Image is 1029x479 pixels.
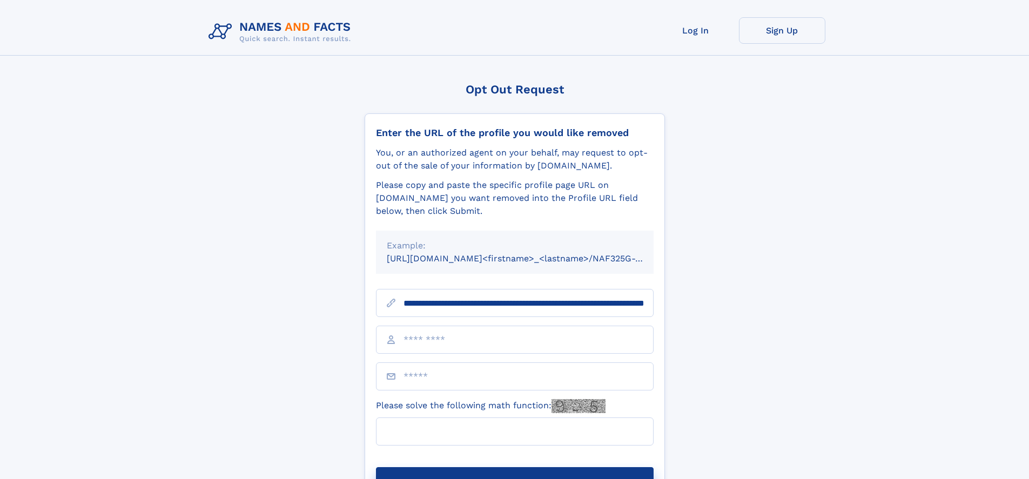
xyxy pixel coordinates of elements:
[387,239,643,252] div: Example:
[376,399,606,413] label: Please solve the following math function:
[365,83,665,96] div: Opt Out Request
[387,253,674,264] small: [URL][DOMAIN_NAME]<firstname>_<lastname>/NAF325G-xxxxxxxx
[376,146,654,172] div: You, or an authorized agent on your behalf, may request to opt-out of the sale of your informatio...
[376,127,654,139] div: Enter the URL of the profile you would like removed
[376,179,654,218] div: Please copy and paste the specific profile page URL on [DOMAIN_NAME] you want removed into the Pr...
[653,17,739,44] a: Log In
[204,17,360,46] img: Logo Names and Facts
[739,17,825,44] a: Sign Up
